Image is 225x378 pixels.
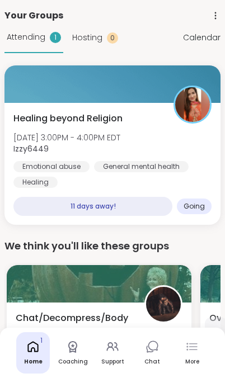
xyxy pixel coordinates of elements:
[4,9,63,22] span: Your Groups
[7,31,45,43] span: Attending
[101,358,124,366] div: Support
[184,202,205,211] span: Going
[96,332,129,374] a: Support
[16,311,132,338] span: Chat/Decompress/Body Double Pt. 2
[175,87,210,122] img: Izzy6449
[107,32,118,44] div: 0
[13,112,123,125] span: Healing beyond Religion
[183,32,221,44] span: Calendar
[94,161,189,172] div: General mental health
[135,332,169,374] a: Chat
[13,132,120,143] span: [DATE] 3:00PM - 4:00PM EDT
[13,177,58,188] div: Healing
[13,197,172,216] div: 11 days away!
[4,238,221,254] div: We think you'll like these groups
[58,358,88,366] div: Coaching
[146,287,181,322] img: lyssa
[50,32,61,43] div: 1
[185,358,199,366] div: More
[13,143,49,154] b: Izzy6449
[144,358,160,366] div: Chat
[56,332,90,374] a: Coaching
[72,32,102,44] span: Hosting
[13,161,90,172] div: Emotional abuse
